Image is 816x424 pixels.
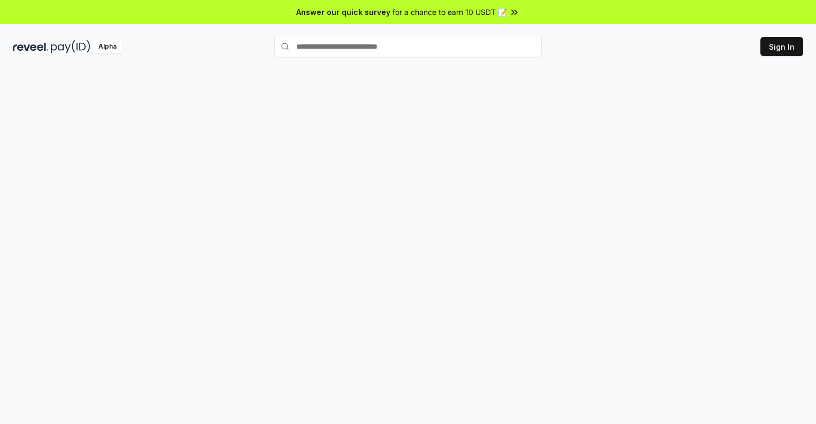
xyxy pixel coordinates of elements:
[93,40,122,53] div: Alpha
[296,6,390,18] span: Answer our quick survey
[760,37,803,56] button: Sign In
[392,6,507,18] span: for a chance to earn 10 USDT 📝
[51,40,90,53] img: pay_id
[13,40,49,53] img: reveel_dark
